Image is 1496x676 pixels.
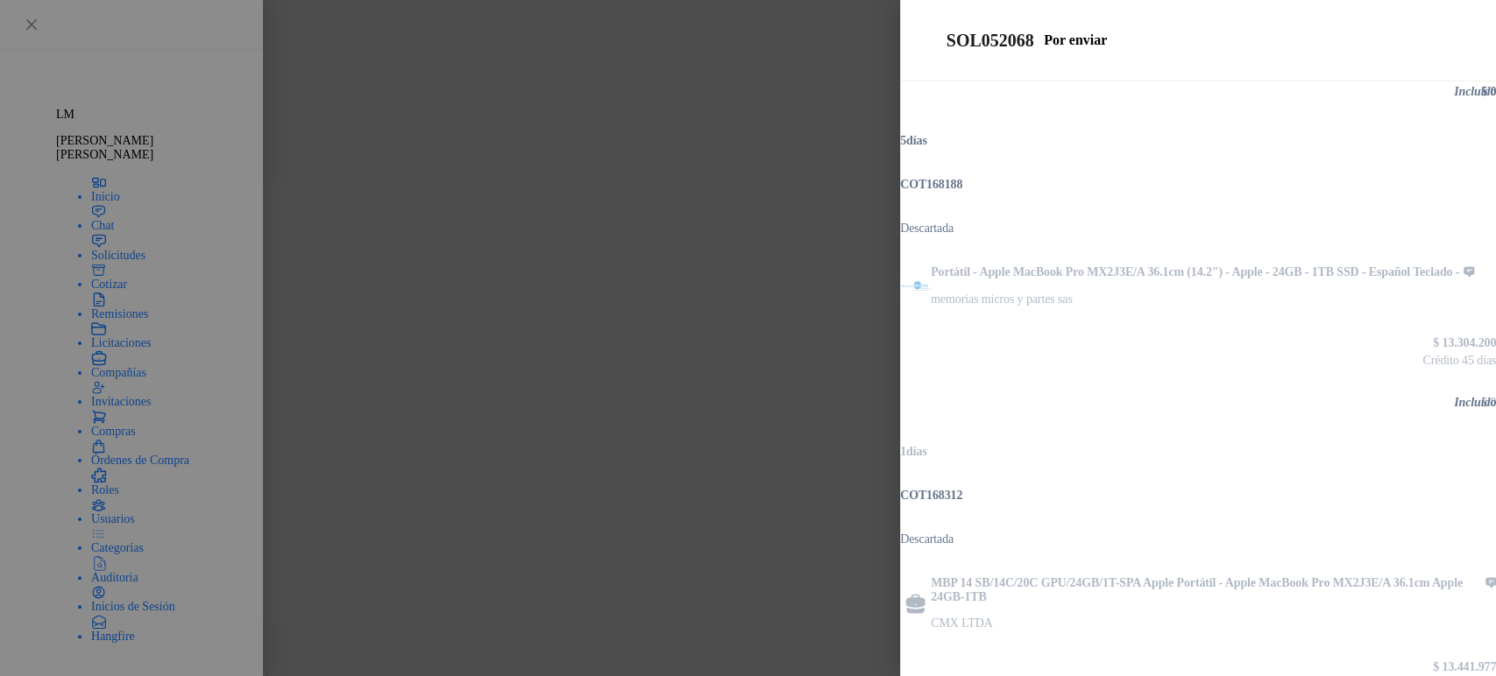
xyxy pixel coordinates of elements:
[900,178,1496,192] p: COT168188
[900,331,1496,356] span: $ 13.304.200
[931,292,1474,306] p: memorias micros y partes sas
[1454,85,1496,99] div: Incluido
[900,489,1496,503] p: COT168312
[900,129,1496,153] p: 5 días
[900,391,1496,415] p: $ 0
[900,356,1496,366] span: Crédito 45 días
[900,216,1496,241] p: Descartada
[947,32,1037,49] h3: SOL052068
[900,527,1496,552] p: Descartada
[931,576,1496,604] p: MBP 14 SB/14C/20C GPU/24GB/1T-SPA Apple Portátil - Apple MacBook Pro MX2J3E/A 36.1cm Apple 24GB-1TB
[900,80,1496,104] p: $ 0
[1037,30,1114,51] div: Por enviar
[900,440,1496,464] p: 1 días
[931,616,1496,630] p: CMX LTDA
[900,271,931,301] img: Company Logo
[931,265,1474,281] p: Portátil - Apple MacBook Pro MX2J3E/A 36.1cm (14.2") - Apple - 24GB - 1TB SSD - Español Teclado -
[1454,396,1496,410] div: Incluido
